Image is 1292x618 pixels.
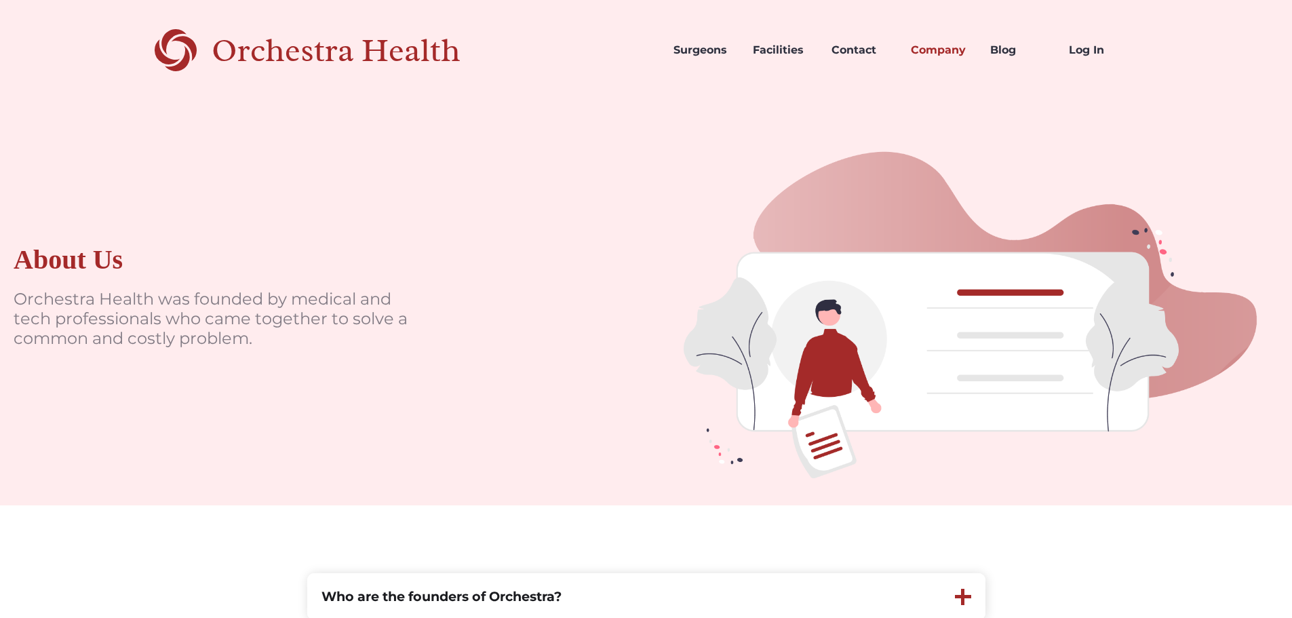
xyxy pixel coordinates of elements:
a: Company [900,27,979,73]
div: About Us [14,244,123,276]
strong: Who are the founders of Orchestra? [321,588,562,604]
a: Blog [979,27,1059,73]
a: Contact [821,27,900,73]
p: Orchestra Health was founded by medical and tech professionals who came together to solve a commo... [14,290,420,348]
a: Surgeons [663,27,742,73]
a: Log In [1058,27,1137,73]
a: Facilities [742,27,821,73]
img: doctors [646,100,1292,505]
div: Orchestra Health [212,37,508,64]
a: home [155,27,508,73]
